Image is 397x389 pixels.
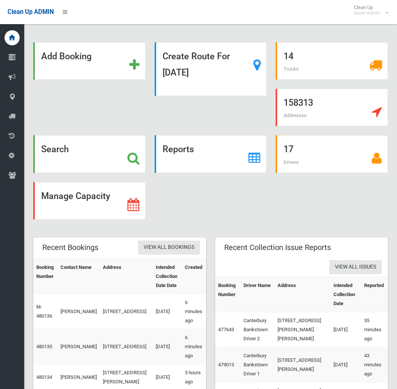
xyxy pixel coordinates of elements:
[33,240,107,255] header: Recent Bookings
[274,277,331,312] th: Address
[100,294,152,329] td: [STREET_ADDRESS]
[284,159,299,165] span: Drivers
[354,10,380,16] small: Super Admin
[41,51,91,62] strong: Add Booking
[163,144,194,154] strong: Reports
[361,312,388,347] td: 35 minutes ago
[361,347,388,382] td: 43 minutes ago
[330,347,361,382] td: [DATE]
[36,304,52,319] a: M-480136
[182,294,206,329] td: 6 minutes ago
[329,260,382,274] a: View All Issues
[8,8,54,15] span: Clean Up ADMIN
[100,329,152,364] td: [STREET_ADDRESS]
[155,42,267,96] a: Create Route For [DATE]
[33,259,57,294] th: Booking Number
[182,329,206,364] td: 6 minutes ago
[153,329,182,364] td: [DATE]
[240,277,274,312] th: Driver Name
[240,312,274,347] td: Canterbury Bankstown Driver 2
[284,51,293,62] strong: 14
[215,240,340,255] header: Recent Collection Issue Reports
[57,329,100,364] td: [PERSON_NAME]
[276,135,388,173] a: 17 Drivers
[330,277,361,312] th: Intended Collection Date
[276,89,388,126] a: 158313 Addresses
[274,312,331,347] td: [STREET_ADDRESS][PERSON_NAME][PERSON_NAME]
[138,241,200,255] a: View All Bookings
[41,144,69,154] strong: Search
[215,277,240,312] th: Booking Number
[155,135,267,173] a: Reports
[350,5,388,16] span: Clean Up
[33,135,146,173] a: Search
[153,294,182,329] td: [DATE]
[41,191,110,201] strong: Manage Capacity
[284,144,293,154] strong: 17
[274,347,331,382] td: [STREET_ADDRESS][PERSON_NAME]
[100,259,152,294] th: Address
[330,312,361,347] td: [DATE]
[33,42,146,80] a: Add Booking
[33,182,146,219] a: Manage Capacity
[240,347,274,382] td: Canterbury Bankstown Driver 1
[284,66,299,72] span: Trucks
[163,51,230,78] strong: Create Route For [DATE]
[57,259,100,294] th: Contact Name
[218,362,234,367] a: 479013
[218,327,234,332] a: 477643
[36,344,52,349] a: 480135
[153,259,182,294] th: Intended Collection Date Date
[36,374,52,380] a: 480134
[361,277,388,312] th: Reported
[57,294,100,329] td: [PERSON_NAME]
[284,113,307,118] span: Addresses
[276,42,388,80] a: 14 Trucks
[284,97,313,108] strong: 158313
[182,259,206,294] th: Created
